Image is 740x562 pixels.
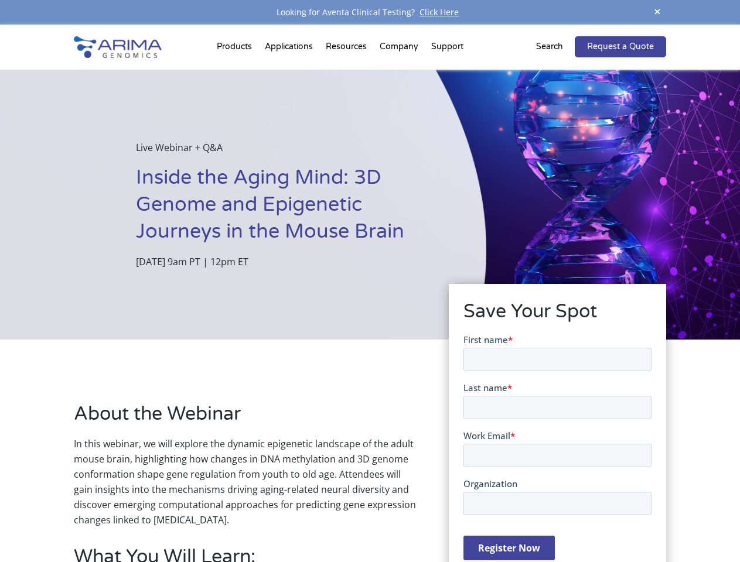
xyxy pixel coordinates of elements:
[536,39,563,54] p: Search
[415,6,463,18] a: Click Here
[463,299,652,334] h2: Save Your Spot
[74,5,666,20] div: Looking for Aventa Clinical Testing?
[74,36,162,58] img: Arima-Genomics-logo
[136,165,427,254] h1: Inside the Aging Mind: 3D Genome and Epigenetic Journeys in the Mouse Brain
[575,36,666,57] a: Request a Quote
[136,254,427,269] p: [DATE] 9am PT | 12pm ET
[74,401,416,436] h2: About the Webinar
[74,436,416,527] p: In this webinar, we will explore the dynamic epigenetic landscape of the adult mouse brain, highl...
[136,140,427,165] p: Live Webinar + Q&A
